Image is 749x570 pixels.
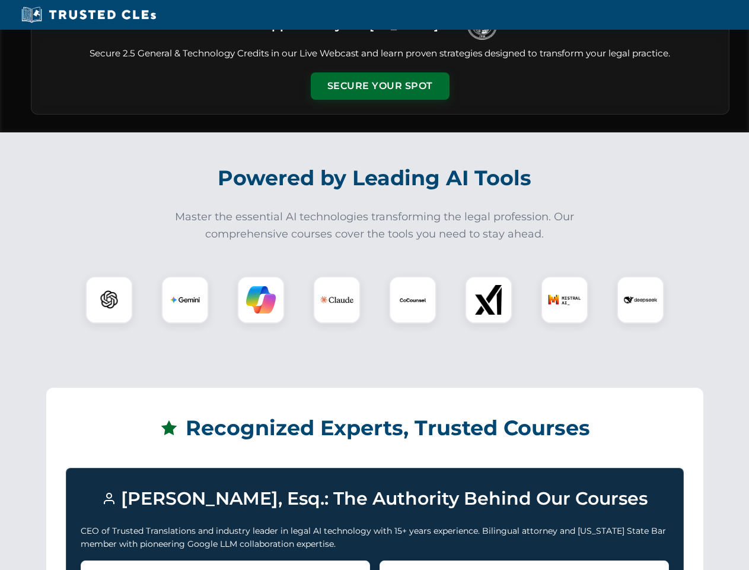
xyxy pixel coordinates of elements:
[246,285,276,315] img: Copilot Logo
[167,208,582,243] p: Master the essential AI technologies transforming the legal profession. Our comprehensive courses...
[398,285,428,315] img: CoCounsel Logo
[170,285,200,315] img: Gemini Logo
[85,276,133,324] div: ChatGPT
[66,407,684,449] h2: Recognized Experts, Trusted Courses
[46,157,703,199] h2: Powered by Leading AI Tools
[389,276,436,324] div: CoCounsel
[237,276,285,324] div: Copilot
[313,276,361,324] div: Claude
[81,483,669,515] h3: [PERSON_NAME], Esq.: The Authority Behind Our Courses
[624,283,657,316] img: DeepSeek Logo
[311,72,450,100] button: Secure Your Spot
[161,276,209,324] div: Gemini
[474,285,503,315] img: xAI Logo
[46,47,715,61] p: Secure 2.5 General & Technology Credits in our Live Webcast and learn proven strategies designed ...
[465,276,512,324] div: xAI
[541,276,588,324] div: Mistral AI
[92,283,126,317] img: ChatGPT Logo
[320,283,353,316] img: Claude Logo
[617,276,664,324] div: DeepSeek
[548,283,581,316] img: Mistral AI Logo
[81,524,669,551] p: CEO of Trusted Translations and industry leader in legal AI technology with 15+ years experience....
[18,6,160,24] img: Trusted CLEs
